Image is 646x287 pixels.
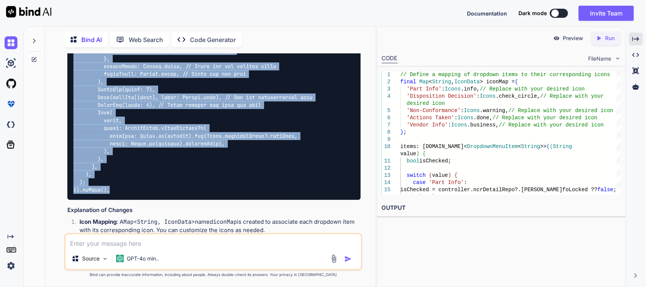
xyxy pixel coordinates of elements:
[382,179,391,186] div: 14
[588,55,612,62] span: FileName
[116,255,124,262] img: GPT-4o mini
[382,186,391,193] div: 15
[79,218,361,235] p: : A named is created to associate each dropdown item with its corresponding icon. You can customi...
[5,259,17,272] img: settings
[455,79,480,85] span: IconData
[5,57,17,70] img: ai-studio
[123,218,195,226] code: Map<String, IconData>
[407,122,448,128] span: 'Vendor Info'
[598,187,613,193] span: false
[553,143,572,150] span: String
[451,79,454,85] span: ,
[559,72,610,78] span: responding icons
[432,79,451,85] span: String
[467,9,507,17] button: Documentation
[382,165,391,172] div: 12
[563,34,584,42] p: Preview
[480,108,509,114] span: .warning,
[451,122,467,128] span: Icons
[499,122,604,128] span: // Replace with your desired icon
[407,93,477,99] span: 'Disposition Decision'
[6,6,51,17] img: Bind AI
[423,151,426,157] span: {
[382,78,391,86] div: 2
[467,143,518,150] span: DropdownMenuItem
[461,108,464,114] span: :
[5,77,17,90] img: githubLight
[382,71,391,78] div: 1
[67,206,361,215] h3: Explanation of Changes
[461,86,479,92] span: .info,
[382,54,398,63] div: CODE
[480,93,496,99] span: Icons
[382,172,391,179] div: 13
[540,93,604,99] span: // Replace with your
[213,218,237,226] code: iconMap
[464,179,467,186] span: :
[419,194,435,200] span: break
[382,143,391,150] div: 10
[550,143,553,150] span: (
[5,36,17,49] img: chat
[407,86,442,92] span: 'Part Info'
[403,129,406,135] span: ;
[515,79,518,85] span: {
[407,108,461,114] span: 'Non-Conformance'
[382,86,391,93] div: 3
[127,255,159,262] p: GPT-4o min..
[382,122,391,129] div: 7
[81,35,102,44] p: Bind AI
[400,79,416,85] span: final
[407,172,426,178] span: switch
[416,151,419,157] span: )
[518,143,521,150] span: <
[455,172,458,178] span: {
[382,107,391,114] div: 5
[429,179,464,186] span: 'Part Info'
[480,79,515,85] span: > iconMap =
[419,79,429,85] span: Map
[5,98,17,111] img: premium
[82,255,100,262] p: Source
[5,118,17,131] img: darkCloudIdeIcon
[615,55,621,62] img: chevron down
[455,115,458,121] span: :
[562,187,597,193] span: foLocked ??
[579,6,634,21] button: Invite Team
[553,35,560,42] img: preview
[377,199,626,217] h2: OUTPUT
[508,108,613,114] span: // Replace with your desired icon
[546,143,549,150] span: (
[382,129,391,136] div: 8
[448,122,451,128] span: :
[190,35,236,44] p: Code Generator
[344,255,352,263] img: icon
[407,115,455,121] span: 'Actions Taken'
[382,158,391,165] div: 11
[606,34,615,42] p: Run
[429,172,432,178] span: (
[429,79,432,85] span: <
[382,114,391,122] div: 6
[518,9,547,17] span: Dark mode
[64,272,363,278] p: Bind can provide inaccurate information, including about people. Always double-check its answers....
[102,256,108,262] img: Pick Models
[442,86,445,92] span: :
[492,115,597,121] span: // Replace with your desired icon
[382,136,391,143] div: 9
[476,93,479,99] span: :
[496,93,540,99] span: .check_circle,
[407,158,420,164] span: bool
[521,143,540,150] span: String
[540,143,546,150] span: >>
[400,129,403,135] span: }
[458,115,473,121] span: Icons
[464,108,480,114] span: Icons
[480,86,585,92] span: // Replace with your desired icon
[400,151,416,157] span: value
[432,172,448,178] span: value
[330,254,338,263] img: attachment
[407,100,445,106] span: desired icon
[467,10,507,17] span: Documentation
[400,72,559,78] span: // Define a mapping of dropdown items to their cor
